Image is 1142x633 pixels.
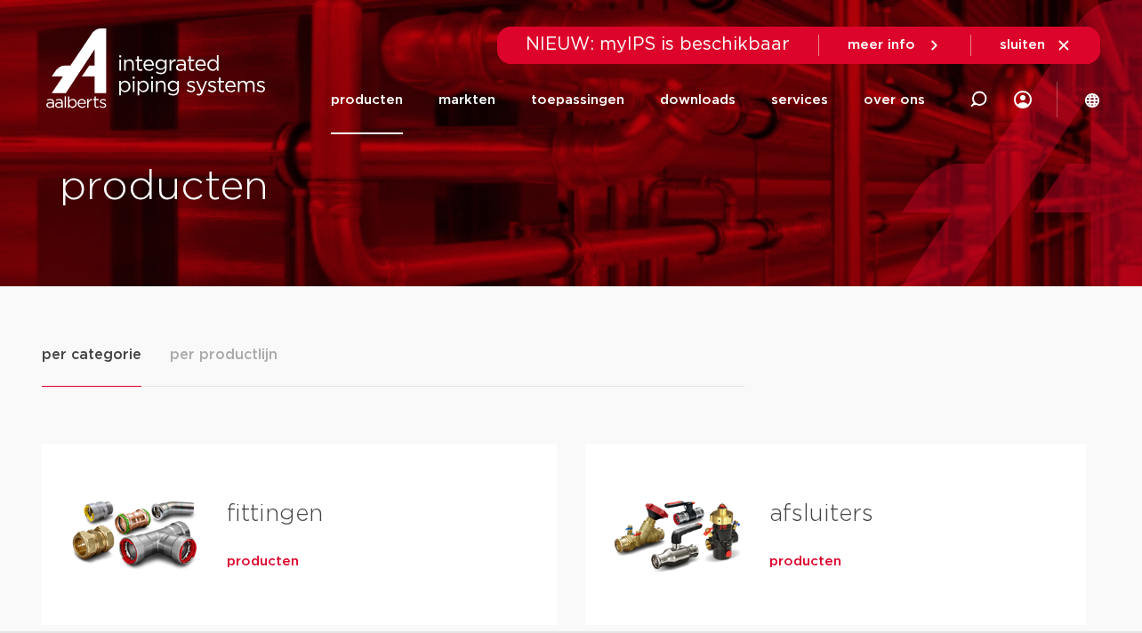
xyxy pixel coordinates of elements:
h1: producten [60,159,562,216]
a: producten [331,66,403,134]
a: fittingen [227,502,323,525]
a: afsluiters [769,502,873,525]
nav: Menu [331,66,925,134]
a: markten [438,66,495,134]
div: my IPS [1014,80,1032,119]
a: toepassingen [531,66,624,134]
span: meer info [848,38,915,52]
a: downloads [660,66,736,134]
a: over ons [864,66,925,134]
a: services [771,66,828,134]
span: NIEUW: myIPS is beschikbaar [526,36,790,53]
a: sluiten [1000,37,1072,53]
a: producten [227,553,299,571]
a: meer info [848,37,942,53]
span: per categorie [42,344,141,365]
span: per productlijn [170,344,277,365]
a: producten [769,553,841,571]
span: sluiten [1000,38,1045,52]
